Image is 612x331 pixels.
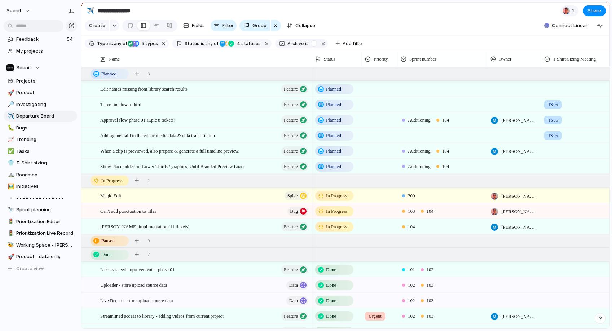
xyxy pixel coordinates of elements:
[281,115,308,125] button: Feature
[8,217,13,226] div: 🚦
[16,265,44,272] span: Create view
[4,251,77,262] div: 🚀Product - data only
[326,192,347,199] span: In Progress
[16,206,75,213] span: Sprint planning
[281,312,308,321] button: Feature
[4,134,77,145] a: 📈Trending
[442,116,449,124] span: 104
[284,162,298,172] span: Feature
[305,40,309,47] span: is
[343,40,364,47] span: Add filter
[408,282,415,289] span: 102
[100,191,121,199] span: Magic Edit
[427,313,434,320] span: 103
[8,253,13,261] div: 🚀
[4,46,77,57] a: My projects
[6,124,14,132] button: 🐛
[6,195,14,202] button: ▫️
[100,100,141,108] span: Three line lower third
[287,191,298,201] span: Spike
[16,242,75,249] span: Working Space - [PERSON_NAME]
[6,159,14,167] button: 👕
[284,265,298,275] span: Feature
[4,216,77,227] a: 🚦Prioritization Editor
[16,89,75,96] span: Product
[326,208,347,215] span: In Progress
[4,123,77,133] a: 🐛Bugs
[499,56,511,63] span: Owner
[8,241,13,249] div: 🐝
[369,313,382,320] span: Urgent
[192,22,205,29] span: Fields
[501,224,538,231] span: [PERSON_NAME]
[16,159,75,167] span: T-Shirt sizing
[4,111,77,122] a: ✈️Departure Board
[442,163,449,170] span: 104
[8,206,13,214] div: 🔭
[6,242,14,249] button: 🐝
[286,296,308,305] button: Data
[8,100,13,109] div: 🔎
[8,229,13,238] div: 🚦
[101,177,123,184] span: In Progress
[180,20,208,31] button: Fields
[8,159,13,167] div: 👕
[100,312,224,320] span: Streamlined access to library - adding videos from current project
[100,115,175,124] span: Approval flow phase 01 (Epic 8 tickets)
[326,85,341,93] span: Planned
[6,7,22,14] span: Seenit
[4,263,77,274] button: Create view
[8,124,13,132] div: 🐛
[84,5,96,17] button: ✈️
[290,206,298,216] span: Bug
[408,223,415,230] span: 104
[100,296,173,304] span: Live Record - store upload source data
[6,101,14,108] button: 🔎
[326,313,336,320] span: Done
[148,237,150,244] span: 0
[326,101,341,108] span: Planned
[326,116,341,124] span: Planned
[427,266,434,273] span: 102
[408,147,431,155] span: Auditioning
[287,207,308,216] button: Bug
[6,136,14,143] button: 📈
[408,192,415,199] span: 200
[185,40,199,47] span: Status
[6,206,14,213] button: 🔭
[295,22,315,29] span: Collapse
[8,136,13,144] div: 📈
[289,280,298,290] span: Data
[4,62,77,73] button: Seenit
[16,253,75,260] span: Product - data only
[239,20,270,31] button: Group
[8,194,13,202] div: ▫️
[4,87,77,98] div: 🚀Product
[101,237,115,244] span: Paused
[222,22,234,29] span: Filter
[100,207,156,215] span: Can't add punctuation to titles
[6,89,14,96] button: 🚀
[16,136,75,143] span: Trending
[285,191,308,200] button: Spike
[408,313,415,320] span: 102
[427,282,434,289] span: 103
[4,181,77,192] div: 🖼️Initiatives
[219,40,262,48] button: 4 statuses
[128,40,159,48] button: 5 types
[16,183,75,190] span: Initiatives
[8,182,13,191] div: 🖼️
[587,7,601,14] span: Share
[324,56,335,63] span: Status
[326,282,336,289] span: Done
[204,40,219,47] span: any of
[4,158,77,168] div: 👕T-Shirt sizing
[148,177,150,184] span: 2
[281,131,308,140] button: Feature
[552,22,587,29] span: Connect Linear
[284,222,298,232] span: Feature
[16,36,65,43] span: Feedback
[4,169,77,180] a: ⛰️Roadmap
